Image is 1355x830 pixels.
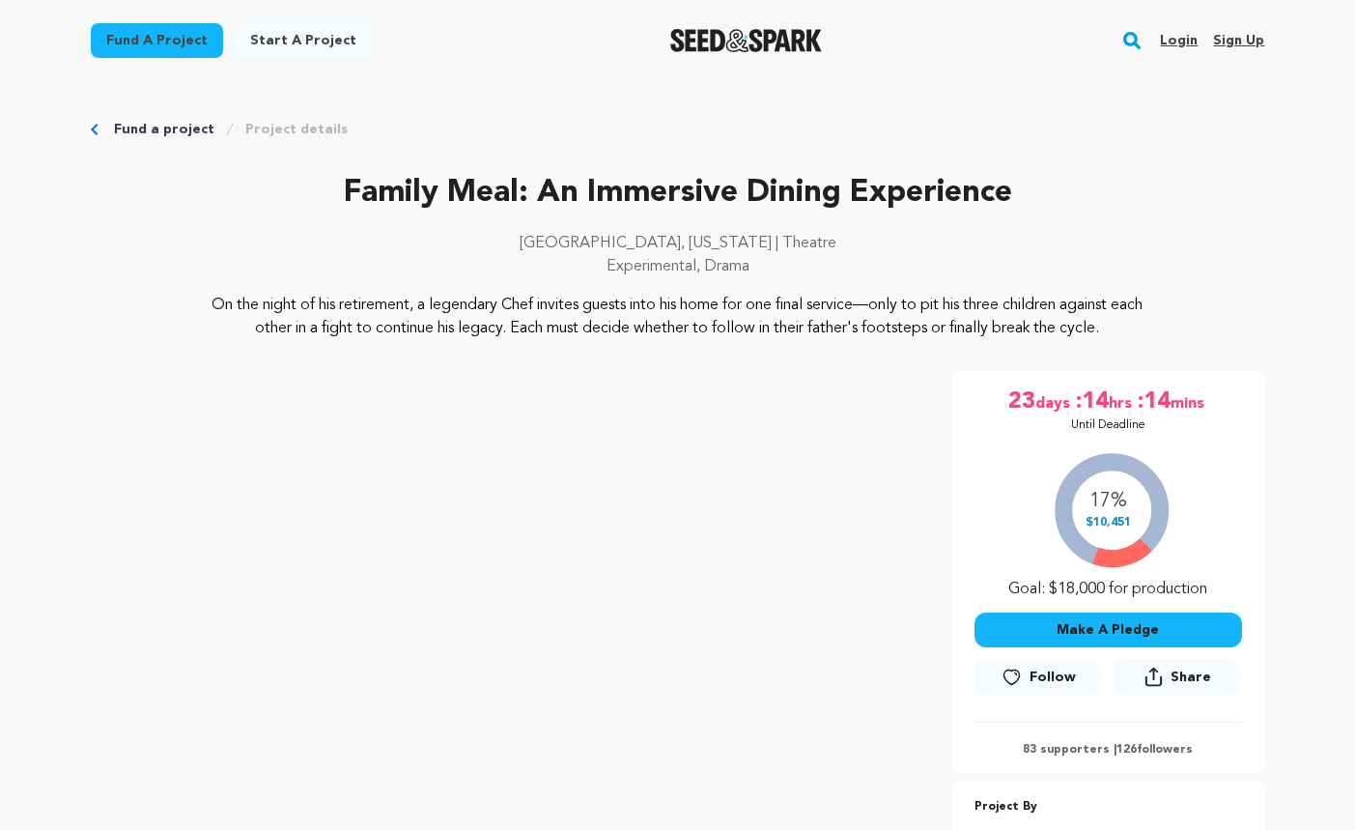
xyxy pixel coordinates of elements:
[91,120,1265,139] div: Breadcrumb
[1213,25,1264,56] a: Sign up
[1136,386,1171,417] span: :14
[91,255,1265,278] p: Experimental, Drama
[974,613,1242,647] button: Make A Pledge
[1074,386,1109,417] span: :14
[91,170,1265,216] p: Family Meal: An Immersive Dining Experience
[1035,386,1074,417] span: days
[235,23,372,58] a: Start a project
[1114,659,1241,695] button: Share
[1116,744,1137,756] span: 126
[1114,659,1241,702] span: Share
[208,294,1147,340] p: On the night of his retirement, a legendary Chef invites guests into his home for one final servi...
[1008,386,1035,417] span: 23
[1171,386,1208,417] span: mins
[245,120,348,139] a: Project details
[91,23,223,58] a: Fund a project
[1109,386,1136,417] span: hrs
[974,660,1102,695] a: Follow
[1030,668,1076,687] span: Follow
[114,120,214,139] a: Fund a project
[91,232,1265,255] p: [GEOGRAPHIC_DATA], [US_STATE] | Theatre
[1171,668,1211,687] span: Share
[974,742,1242,758] p: 83 supporters | followers
[670,29,822,52] a: Seed&Spark Homepage
[670,29,822,52] img: Seed&Spark Logo Dark Mode
[974,796,1242,818] p: Project By
[1071,417,1145,433] p: Until Deadline
[1160,25,1198,56] a: Login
